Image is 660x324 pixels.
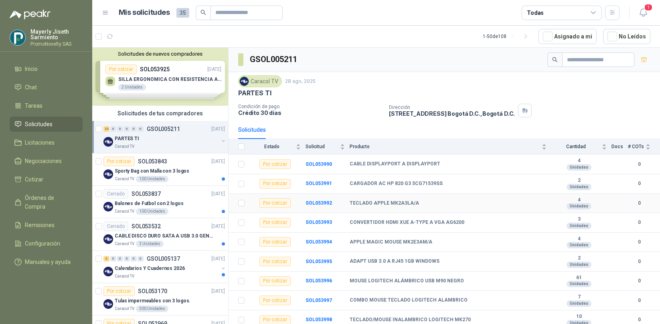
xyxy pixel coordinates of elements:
[211,288,225,295] p: [DATE]
[644,4,653,11] span: 1
[628,219,650,226] b: 0
[147,256,180,262] p: GSOL005137
[628,144,644,149] span: # COTs
[567,203,591,209] div: Unidades
[350,200,419,207] b: TECLADO APPLE MK2A3LA/A
[92,48,228,106] div: Solicitudes de nuevos compradoresPor cotizarSOL053925[DATE] SILLA ERGONOMICA CON RESISTENCIA A 15...
[249,139,306,155] th: Estado
[103,137,113,147] img: Company Logo
[211,255,225,263] p: [DATE]
[628,199,650,207] b: 0
[103,169,113,179] img: Company Logo
[92,186,228,218] a: CerradoSOL053837[DATE] Company LogoBalones de Futbol con 2 logosCaracol TV100 Unidades
[103,267,113,276] img: Company Logo
[136,306,168,312] div: 300 Unidades
[10,98,83,113] a: Tareas
[10,172,83,187] a: Cotizar
[115,273,134,280] p: Caracol TV
[10,10,51,19] img: Logo peakr
[389,110,515,117] p: [STREET_ADDRESS] Bogotá D.C. , Bogotá D.C.
[259,276,291,286] div: Por cotizar
[136,208,168,215] div: 100 Unidades
[306,139,350,155] th: Solicitud
[103,256,109,262] div: 3
[103,157,135,166] div: Por cotizar
[10,135,83,150] a: Licitaciones
[628,258,650,266] b: 0
[92,218,228,251] a: CerradoSOL053532[DATE] Company LogoCABLE DISCO DURO SATA A USB 3.0 GENERICOCaracol TV3 Unidades
[136,176,168,182] div: 100 Unidades
[10,190,83,214] a: Órdenes de Compra
[250,53,298,66] h3: GSOL005211
[25,83,37,92] span: Chat
[350,181,443,187] b: CARGADOR AC HP 820 G3 5CG71539SS
[306,200,332,206] b: SOL053992
[103,286,135,296] div: Por cotizar
[551,255,607,262] b: 2
[552,57,558,62] span: search
[389,105,515,110] p: Dirección
[176,8,189,18] span: 35
[306,219,332,225] a: SOL053993
[551,275,607,281] b: 61
[628,277,650,285] b: 0
[259,218,291,227] div: Por cotizar
[110,256,116,262] div: 0
[115,143,134,150] p: Caracol TV
[306,161,332,167] a: SOL053990
[131,126,137,132] div: 0
[124,126,130,132] div: 0
[25,258,71,266] span: Manuales y ayuda
[603,29,650,44] button: No Leídos
[551,139,611,155] th: Cantidad
[103,234,113,244] img: Company Logo
[628,238,650,246] b: 0
[103,189,128,199] div: Cerrado
[92,106,228,121] div: Solicitudes de tus compradores
[115,167,189,175] p: Sporty Bag con Malla con 3 logos
[306,181,332,186] a: SOL053991
[259,179,291,189] div: Por cotizar
[628,316,650,324] b: 0
[527,8,544,17] div: Todas
[115,297,190,305] p: Tulas impermeables con 3 logos.
[131,256,137,262] div: 0
[115,135,139,143] p: PARTES TI
[95,51,225,57] button: Solicitudes de nuevos compradores
[103,299,113,309] img: Company Logo
[240,77,249,86] img: Company Logo
[117,126,123,132] div: 0
[551,177,607,184] b: 2
[138,126,144,132] div: 0
[25,157,62,165] span: Negociaciones
[259,296,291,305] div: Por cotizar
[306,278,332,284] a: SOL053996
[10,80,83,95] a: Chat
[25,239,60,248] span: Configuración
[551,197,607,203] b: 4
[306,144,338,149] span: Solicitud
[211,190,225,198] p: [DATE]
[136,241,164,247] div: 3 Unidades
[238,104,383,109] p: Condición de pago
[132,191,161,197] p: SOL053837
[539,29,597,44] button: Asignado a mi
[25,193,75,211] span: Órdenes de Compra
[306,317,332,322] b: SOL053998
[147,126,180,132] p: GSOL005211
[306,259,332,264] a: SOL053995
[211,158,225,165] p: [DATE]
[115,208,134,215] p: Caracol TV
[306,239,332,245] b: SOL053994
[611,139,628,155] th: Docs
[30,42,83,46] p: PromoNovelty SAS
[628,297,650,304] b: 0
[103,202,113,211] img: Company Logo
[25,221,55,229] span: Remisiones
[10,30,25,45] img: Company Logo
[350,278,464,284] b: MOUSE LOGITECH ALÁMBRICO USB M90 NEGRO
